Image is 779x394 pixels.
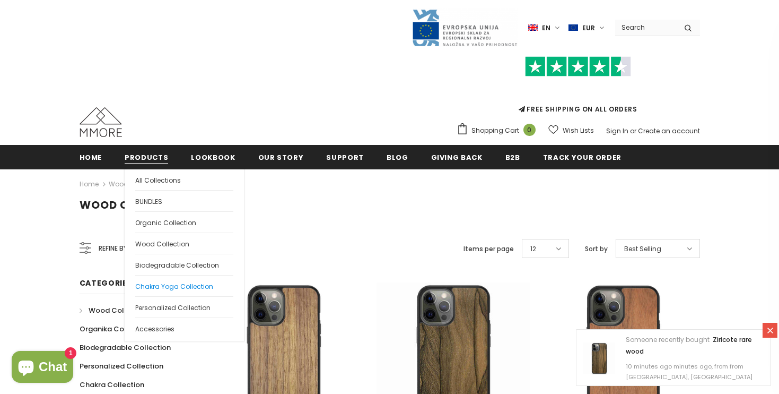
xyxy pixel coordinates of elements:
[630,126,636,135] span: or
[615,20,676,35] input: Search Site
[563,125,594,136] span: Wish Lists
[80,152,102,162] span: Home
[326,145,364,169] a: support
[412,23,518,32] a: Javni Razpis
[387,152,408,162] span: Blog
[80,107,122,137] img: MMORE Cases
[585,244,608,254] label: Sort by
[125,145,168,169] a: Products
[80,320,151,338] a: Organika Collection
[471,125,519,136] span: Shopping Cart
[528,23,538,32] img: i-lang-1.png
[135,275,233,296] a: Chakra Yoga Collection
[135,218,196,227] span: Organic Collection
[135,176,181,185] span: All Collections
[626,362,752,381] span: 10 minutes ago minutes ago, from from [GEOGRAPHIC_DATA], [GEOGRAPHIC_DATA]
[543,152,622,162] span: Track your order
[431,152,483,162] span: Giving back
[525,56,631,77] img: Trust Pilot Stars
[457,123,541,139] a: Shopping Cart 0
[80,375,144,394] a: Chakra Collection
[80,324,151,334] span: Organika Collection
[80,361,163,371] span: Personalized Collection
[109,179,163,189] a: Wood Collection
[530,244,536,254] span: 12
[135,233,233,254] a: Wood Collection
[125,152,168,162] span: Products
[457,76,700,104] iframe: Customer reviews powered by Trustpilot
[431,145,483,169] a: Giving back
[135,190,233,211] a: BUNDLES
[80,301,148,320] a: Wood Collection
[89,305,148,315] span: Wood Collection
[80,145,102,169] a: Home
[505,145,520,169] a: B2B
[135,324,174,333] span: Accessories
[543,145,622,169] a: Track your order
[80,178,99,191] a: Home
[80,198,193,212] span: Wood Collection
[135,254,233,275] a: Biodegradable Collection
[8,351,76,386] inbox-online-store-chat: Shopify online store chat
[542,23,550,33] span: en
[80,342,171,353] span: Biodegradable Collection
[326,152,364,162] span: support
[135,211,233,233] a: Organic Collection
[80,278,133,288] span: Categories
[191,145,235,169] a: Lookbook
[606,126,628,135] a: Sign In
[80,357,163,375] a: Personalized Collection
[626,335,710,344] span: Someone recently bought
[191,152,235,162] span: Lookbook
[412,8,518,47] img: Javni Razpis
[80,338,171,357] a: Biodegradable Collection
[548,121,594,140] a: Wish Lists
[258,152,304,162] span: Our Story
[582,23,595,33] span: EUR
[135,239,189,249] span: Wood Collection
[505,152,520,162] span: B2B
[135,197,162,206] span: BUNDLES
[523,124,536,136] span: 0
[135,282,213,291] span: Chakra Yoga Collection
[387,145,408,169] a: Blog
[80,380,144,390] span: Chakra Collection
[624,244,661,254] span: Best Selling
[99,243,127,254] span: Refine by
[457,61,700,114] span: FREE SHIPPING ON ALL ORDERS
[135,303,211,312] span: Personalized Collection
[463,244,514,254] label: Items per page
[135,169,233,190] a: All Collections
[258,145,304,169] a: Our Story
[135,261,219,270] span: Biodegradable Collection
[135,296,233,318] a: Personalized Collection
[135,318,233,339] a: Accessories
[638,126,700,135] a: Create an account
